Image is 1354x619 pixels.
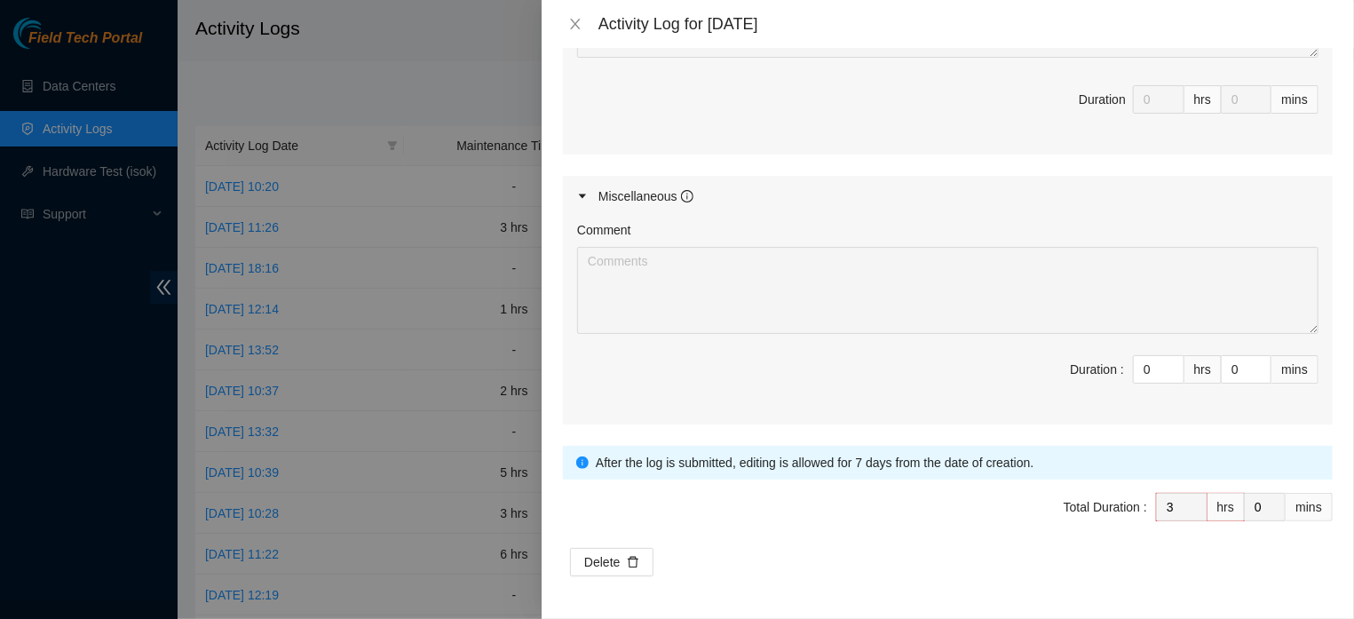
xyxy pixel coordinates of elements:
div: hrs [1184,85,1222,114]
div: Duration : [1070,360,1124,379]
div: After the log is submitted, editing is allowed for 7 days from the date of creation. [596,453,1319,472]
div: mins [1286,493,1333,521]
span: delete [627,556,639,570]
span: info-circle [681,190,693,202]
div: mins [1271,85,1318,114]
div: Miscellaneous [598,186,693,206]
div: Activity Log for [DATE] [598,14,1333,34]
div: hrs [1184,355,1222,384]
div: Total Duration : [1064,497,1147,517]
div: Duration [1079,90,1126,109]
textarea: Comment [577,247,1318,334]
div: hrs [1208,493,1245,521]
div: mins [1271,355,1318,384]
label: Comment [577,220,631,240]
span: caret-right [577,191,588,202]
span: Delete [584,552,620,572]
span: info-circle [576,456,589,469]
button: Close [563,16,588,33]
button: Deletedelete [570,548,653,576]
span: close [568,17,582,31]
div: Miscellaneous info-circle [563,176,1333,217]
